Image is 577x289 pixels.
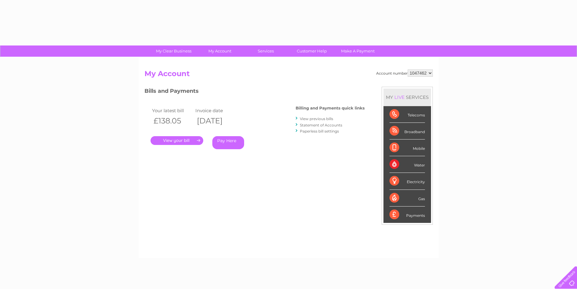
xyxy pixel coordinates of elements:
th: £138.05 [151,115,194,127]
a: My Clear Business [149,45,199,57]
a: Services [241,45,291,57]
div: Electricity [390,173,425,190]
a: Paperless bill settings [300,129,339,133]
th: [DATE] [194,115,237,127]
h4: Billing and Payments quick links [296,106,365,110]
a: My Account [195,45,245,57]
div: Payments [390,207,425,223]
div: LIVE [393,94,406,100]
a: View previous bills [300,116,333,121]
div: Water [390,156,425,173]
h2: My Account [144,69,433,81]
div: Account number [376,69,433,77]
a: . [151,136,203,145]
div: Telecoms [390,106,425,123]
a: Customer Help [287,45,337,57]
div: Mobile [390,139,425,156]
h3: Bills and Payments [144,87,365,97]
div: MY SERVICES [383,89,431,106]
div: Broadband [390,123,425,139]
a: Pay Here [212,136,244,149]
td: Your latest bill [151,106,194,115]
a: Make A Payment [333,45,383,57]
a: Statement of Accounts [300,123,342,127]
td: Invoice date [194,106,237,115]
div: Gas [390,190,425,207]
